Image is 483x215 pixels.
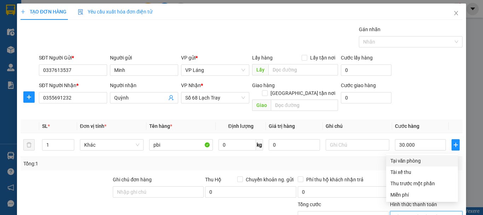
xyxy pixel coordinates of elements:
input: Dọc đường [268,64,338,75]
span: Định lượng [228,123,253,129]
span: Giao hàng [252,83,275,88]
img: logo [3,28,39,64]
button: Close [446,4,466,23]
input: Cước lấy hàng [341,64,391,76]
span: Chuyển phát nhanh: [GEOGRAPHIC_DATA] - [GEOGRAPHIC_DATA] [40,30,101,56]
div: Thu trước một phần [390,180,454,187]
div: Người nhận [110,81,178,89]
span: Chuyển khoản ng. gửi [243,176,296,183]
span: VP Nhận [181,83,201,88]
span: plus [21,9,25,14]
span: Khác [84,140,139,150]
span: Cước hàng [395,123,419,129]
span: Phí thu hộ khách nhận trả [303,176,366,183]
div: SĐT Người Gửi [39,54,107,62]
span: plus [24,94,34,100]
button: delete [23,139,35,151]
div: SĐT Người Nhận [39,81,107,89]
span: Số 68 Lạch Tray [185,92,245,103]
span: Đơn vị tính [80,123,106,129]
span: SL [42,123,48,129]
div: Tổng: 1 [23,160,187,168]
span: close [453,10,459,16]
input: Ghi chú đơn hàng [113,186,204,198]
span: Giao [252,100,271,111]
span: [GEOGRAPHIC_DATA] tận nơi [268,89,338,97]
label: Gán nhãn [359,27,380,32]
div: VP gửi [181,54,249,62]
span: TẠO ĐƠN HÀNG [21,9,66,15]
input: Dọc đường [271,100,338,111]
div: Người gửi [110,54,178,62]
strong: CHUYỂN PHÁT NHANH VIP ANH HUY [44,6,97,29]
label: Hình thức thanh toán [390,202,437,207]
div: Miễn phí [390,191,454,199]
span: Lấy hàng [252,55,273,61]
input: Cước giao hàng [341,92,391,103]
input: VD: Bàn, Ghế [149,139,213,151]
label: Cước lấy hàng [341,55,373,61]
span: Giá trị hàng [269,123,295,129]
label: Ghi chú đơn hàng [113,177,152,182]
label: Cước giao hàng [341,83,376,88]
button: plus [452,139,460,151]
button: plus [23,91,35,103]
input: 0 [269,139,320,151]
span: Tên hàng [149,123,172,129]
div: Tại văn phòng [390,157,454,165]
span: Lấy tận nơi [307,54,338,62]
th: Ghi chú [323,119,392,133]
span: VP Láng [185,65,245,75]
span: plus [452,142,459,148]
span: user-add [168,95,174,101]
span: Tổng cước [298,202,321,207]
span: Thu Hộ [205,177,221,182]
span: kg [256,139,263,151]
div: Tài xế thu [390,168,454,176]
span: Yêu cầu xuất hóa đơn điện tử [78,9,152,15]
span: Lấy [252,64,268,75]
img: icon [78,9,83,15]
input: Ghi Chú [326,139,389,151]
